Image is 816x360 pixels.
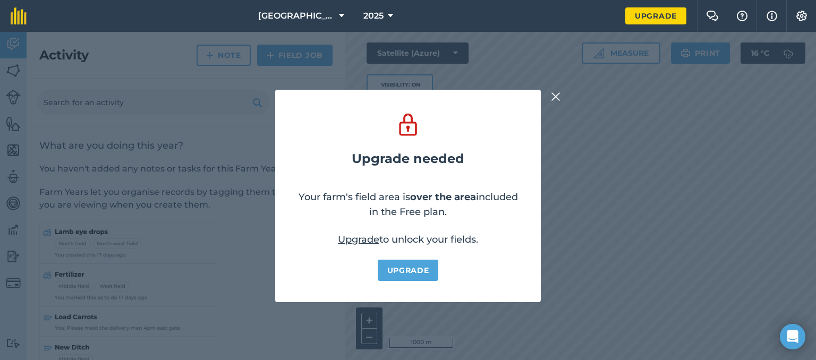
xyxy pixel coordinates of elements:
[378,260,439,281] a: Upgrade
[352,151,464,166] h2: Upgrade needed
[780,324,805,349] div: Open Intercom Messenger
[338,234,379,245] a: Upgrade
[363,10,384,22] span: 2025
[625,7,686,24] a: Upgrade
[767,10,777,22] img: svg+xml;base64,PHN2ZyB4bWxucz0iaHR0cDovL3d3dy53My5vcmcvMjAwMC9zdmciIHdpZHRoPSIxNyIgaGVpZ2h0PSIxNy...
[338,232,478,247] p: to unlock your fields.
[11,7,27,24] img: fieldmargin Logo
[706,11,719,21] img: Two speech bubbles overlapping with the left bubble in the forefront
[795,11,808,21] img: A cog icon
[296,190,520,219] p: Your farm's field area is included in the Free plan.
[736,11,749,21] img: A question mark icon
[551,90,560,103] img: svg+xml;base64,PHN2ZyB4bWxucz0iaHR0cDovL3d3dy53My5vcmcvMjAwMC9zdmciIHdpZHRoPSIyMiIgaGVpZ2h0PSIzMC...
[258,10,335,22] span: [GEOGRAPHIC_DATA]
[410,191,476,203] strong: over the area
